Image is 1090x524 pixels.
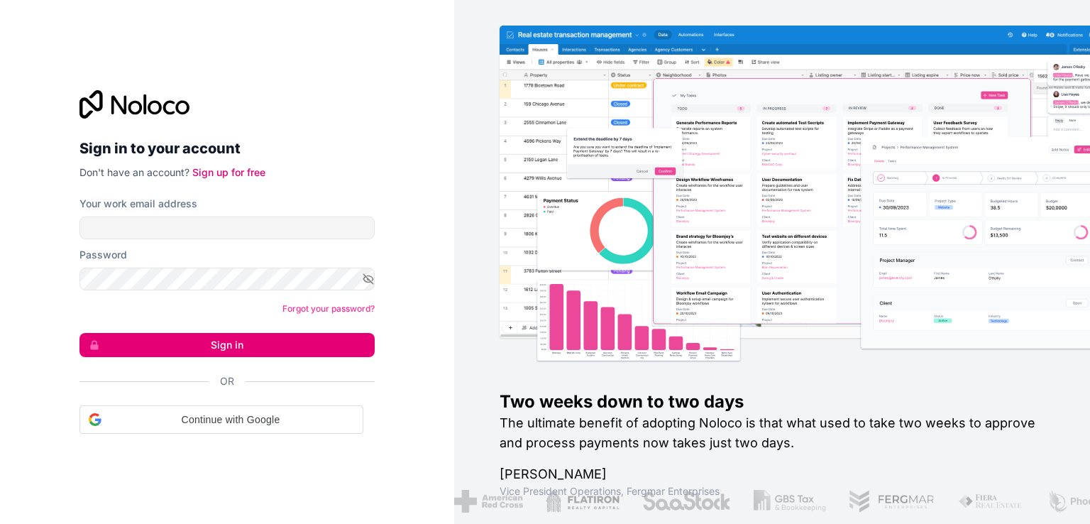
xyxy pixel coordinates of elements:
[79,405,363,434] div: Continue with Google
[500,484,1045,498] h1: Vice President Operations , Fergmar Enterprises
[823,490,910,513] img: /assets/fergmar-CudnrXN5.png
[520,490,594,513] img: /assets/flatiron-C8eUkumj.png
[79,268,375,290] input: Password
[728,490,800,513] img: /assets/gbstax-C-GtDUiK.png
[79,333,375,357] button: Sign in
[282,303,375,314] a: Forgot your password?
[617,490,706,513] img: /assets/saastock-C6Zbiodz.png
[79,217,375,239] input: Email address
[500,464,1045,484] h1: [PERSON_NAME]
[79,248,127,262] label: Password
[79,166,189,178] span: Don't have an account?
[79,197,197,211] label: Your work email address
[192,166,265,178] a: Sign up for free
[500,413,1045,453] h2: The ultimate benefit of adopting Noloco is that what used to take two weeks to approve and proces...
[500,391,1045,413] h1: Two weeks down to two days
[79,136,375,161] h2: Sign in to your account
[429,490,497,513] img: /assets/american-red-cross-BAupjrZR.png
[107,413,354,427] span: Continue with Google
[932,490,999,513] img: /assets/fiera-fwj2N5v4.png
[220,374,234,388] span: Or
